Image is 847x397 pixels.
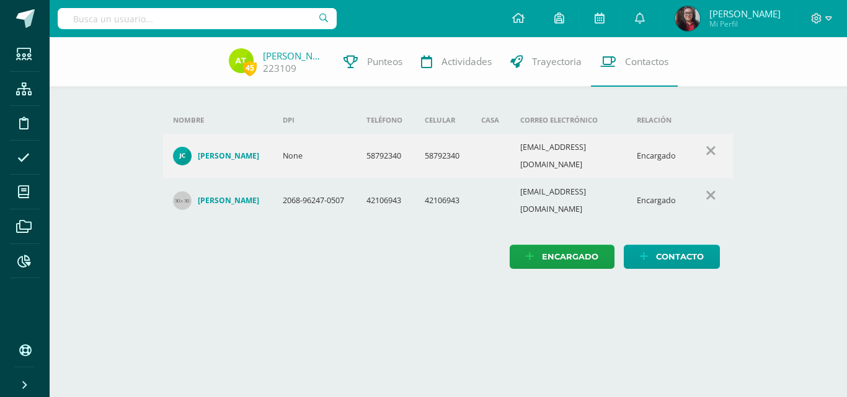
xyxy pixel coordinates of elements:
[198,151,259,161] h4: [PERSON_NAME]
[263,50,325,62] a: [PERSON_NAME]
[58,8,337,29] input: Busca un usuario...
[357,134,414,178] td: 58792340
[263,62,296,75] a: 223109
[273,178,357,223] td: 2068-96247-0507
[415,134,471,178] td: 58792340
[627,107,688,134] th: Relación
[675,6,700,31] img: 4f1d20c8bafb3cbeaa424ebc61ec86ed.png
[173,147,263,165] a: [PERSON_NAME]
[415,107,471,134] th: Celular
[357,178,414,223] td: 42106943
[367,55,402,68] span: Punteos
[627,178,688,223] td: Encargado
[532,55,582,68] span: Trayectoria
[510,178,627,223] td: [EMAIL_ADDRESS][DOMAIN_NAME]
[510,134,627,178] td: [EMAIL_ADDRESS][DOMAIN_NAME]
[163,107,273,134] th: Nombre
[709,19,781,29] span: Mi Perfil
[412,37,501,87] a: Actividades
[357,107,414,134] th: Teléfono
[173,191,263,210] a: [PERSON_NAME]
[243,60,257,76] span: 45
[625,55,668,68] span: Contactos
[501,37,591,87] a: Trayectoria
[173,147,192,165] img: 16afb4a6e4f0600ad07a7a8ef5d46919.png
[334,37,412,87] a: Punteos
[415,178,471,223] td: 42106943
[273,134,357,178] td: None
[656,245,704,268] span: Contacto
[510,245,614,269] a: Encargado
[624,245,720,269] a: Contacto
[471,107,510,134] th: Casa
[510,107,627,134] th: Correo electrónico
[173,191,192,210] img: 30x30
[591,37,678,87] a: Contactos
[229,48,254,73] img: 7eae80c976bab654dea676abbb61f835.png
[542,245,598,268] span: Encargado
[198,196,259,206] h4: [PERSON_NAME]
[273,107,357,134] th: DPI
[441,55,492,68] span: Actividades
[627,134,688,178] td: Encargado
[709,7,781,20] span: [PERSON_NAME]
